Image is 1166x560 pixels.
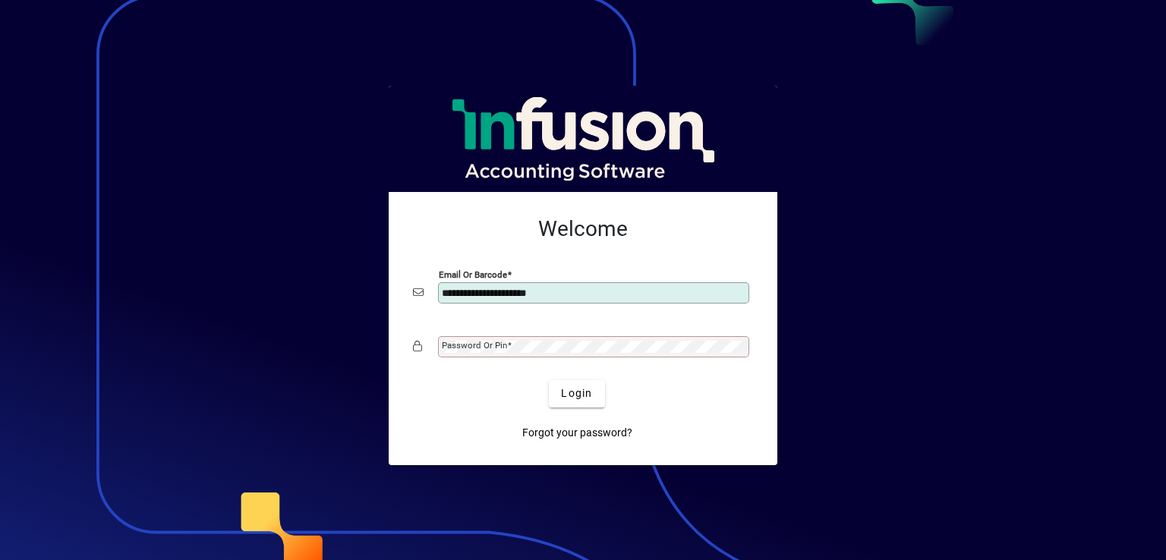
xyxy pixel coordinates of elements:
button: Login [549,380,604,407]
a: Forgot your password? [516,420,638,447]
span: Login [561,385,592,401]
mat-label: Email or Barcode [439,269,507,279]
span: Forgot your password? [522,425,632,441]
h2: Welcome [413,216,753,242]
mat-label: Password or Pin [442,340,507,351]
